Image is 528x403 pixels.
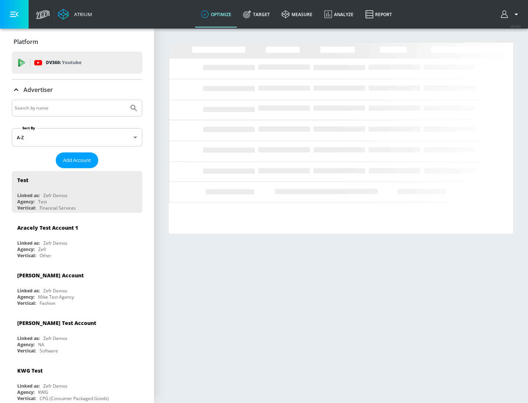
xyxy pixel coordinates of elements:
div: [PERSON_NAME] Test Account [17,319,96,326]
div: CPG (Consumer Packaged Goods) [40,395,109,402]
div: Agency: [17,389,34,395]
span: Add Account [63,156,91,164]
div: [PERSON_NAME] AccountLinked as:Zefr DemosAgency:Mike Test AgencyVertical:Fashion [12,266,142,308]
button: Add Account [56,152,98,168]
div: [PERSON_NAME] Account [17,272,84,279]
div: Mike Test Agency [38,294,74,300]
a: Target [237,1,276,27]
div: Advertiser [12,80,142,100]
div: Linked as: [17,240,40,246]
div: Zefr Demos [43,240,67,246]
div: Zefr Demos [43,383,67,389]
div: DV360: Youtube [12,52,142,74]
a: Atrium [58,9,92,20]
span: v 4.24.0 [510,24,521,28]
div: [PERSON_NAME] Test AccountLinked as:Zefr DemosAgency:NAVertical:Software [12,314,142,356]
div: Zefr [38,246,47,252]
div: KWG Test [17,367,43,374]
div: Linked as: [17,383,40,389]
div: Vertical: [17,348,36,354]
div: Aracely Test Account 1 [17,224,78,231]
a: Report [359,1,398,27]
p: Youtube [62,59,81,66]
div: NA [38,341,44,348]
div: Fashion [40,300,55,306]
label: Sort By [21,126,37,130]
div: Vertical: [17,300,36,306]
p: Advertiser [23,86,53,94]
div: Financial Services [40,205,76,211]
div: TestLinked as:Zefr DemosAgency:TestVertical:Financial Services [12,171,142,213]
div: Vertical: [17,252,36,259]
a: optimize [195,1,237,27]
div: Agency: [17,246,34,252]
div: Test [38,199,47,205]
div: KWG [38,389,48,395]
div: Vertical: [17,205,36,211]
div: Agency: [17,199,34,205]
div: A-Z [12,128,142,147]
div: Software [40,348,58,354]
div: Other [40,252,51,259]
div: Agency: [17,341,34,348]
div: Linked as: [17,335,40,341]
p: DV360: [46,59,81,67]
a: measure [276,1,318,27]
div: Test [17,177,28,184]
div: Vertical: [17,395,36,402]
div: Platform [12,32,142,52]
div: Linked as: [17,288,40,294]
div: Zefr Demos [43,335,67,341]
div: Zefr Demos [43,192,67,199]
div: Zefr Demos [43,288,67,294]
input: Search by name [15,103,126,113]
div: Aracely Test Account 1Linked as:Zefr DemosAgency:ZefrVertical:Other [12,219,142,260]
a: Analyze [318,1,359,27]
div: Agency: [17,294,34,300]
div: Atrium [71,11,92,18]
div: Linked as: [17,192,40,199]
p: Platform [14,38,38,46]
